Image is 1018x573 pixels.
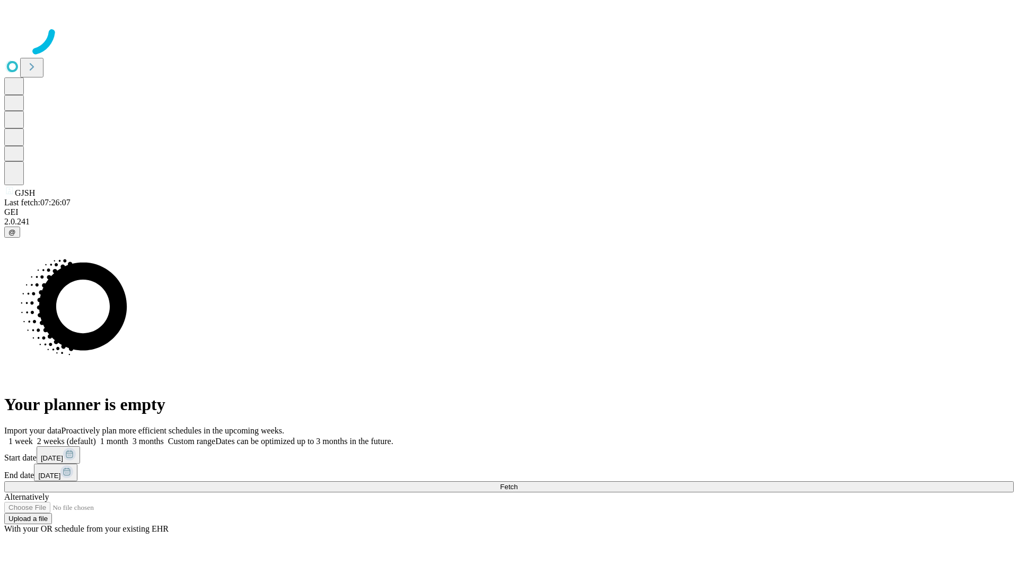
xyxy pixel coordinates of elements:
[4,464,1014,481] div: End date
[62,426,284,435] span: Proactively plan more efficient schedules in the upcoming weeks.
[168,437,215,446] span: Custom range
[4,395,1014,414] h1: Your planner is empty
[37,437,96,446] span: 2 weeks (default)
[4,446,1014,464] div: Start date
[4,217,1014,227] div: 2.0.241
[8,228,16,236] span: @
[4,198,71,207] span: Last fetch: 07:26:07
[38,472,60,480] span: [DATE]
[4,492,49,501] span: Alternatively
[4,481,1014,492] button: Fetch
[8,437,33,446] span: 1 week
[4,227,20,238] button: @
[500,483,517,491] span: Fetch
[15,188,35,197] span: GJSH
[100,437,128,446] span: 1 month
[34,464,77,481] button: [DATE]
[4,207,1014,217] div: GEI
[215,437,393,446] span: Dates can be optimized up to 3 months in the future.
[4,524,169,533] span: With your OR schedule from your existing EHR
[37,446,80,464] button: [DATE]
[133,437,164,446] span: 3 months
[41,454,63,462] span: [DATE]
[4,513,52,524] button: Upload a file
[4,426,62,435] span: Import your data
